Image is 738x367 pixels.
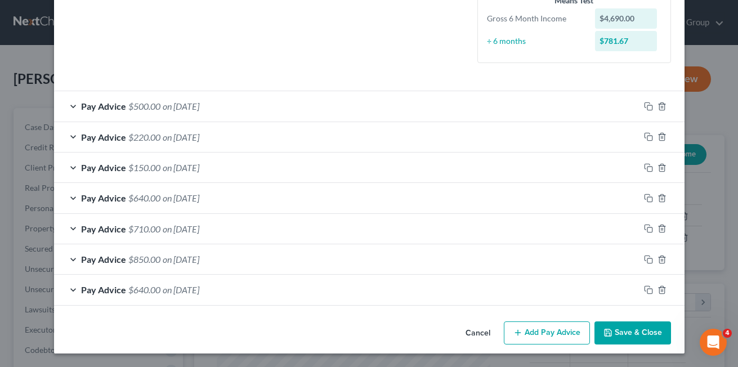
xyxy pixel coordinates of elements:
[81,254,126,265] span: Pay Advice
[595,31,657,51] div: $781.67
[163,132,199,142] span: on [DATE]
[163,101,199,111] span: on [DATE]
[81,284,126,295] span: Pay Advice
[163,193,199,203] span: on [DATE]
[481,13,590,24] div: Gross 6 Month Income
[457,323,499,345] button: Cancel
[163,284,199,295] span: on [DATE]
[595,8,657,29] div: $4,690.00
[504,321,590,345] button: Add Pay Advice
[163,223,199,234] span: on [DATE]
[594,321,671,345] button: Save & Close
[723,329,732,338] span: 4
[81,223,126,234] span: Pay Advice
[481,35,590,47] div: ÷ 6 months
[128,162,160,173] span: $150.00
[128,284,160,295] span: $640.00
[163,162,199,173] span: on [DATE]
[128,223,160,234] span: $710.00
[128,132,160,142] span: $220.00
[81,132,126,142] span: Pay Advice
[128,254,160,265] span: $850.00
[81,162,126,173] span: Pay Advice
[700,329,727,356] iframe: Intercom live chat
[81,193,126,203] span: Pay Advice
[128,193,160,203] span: $640.00
[81,101,126,111] span: Pay Advice
[128,101,160,111] span: $500.00
[163,254,199,265] span: on [DATE]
